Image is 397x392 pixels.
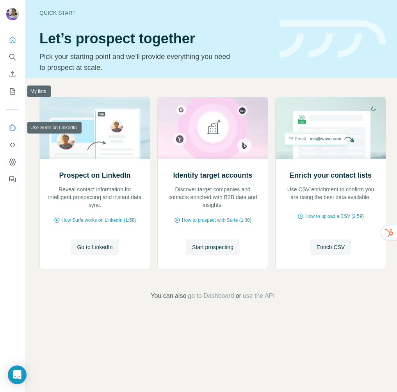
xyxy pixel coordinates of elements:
[6,67,19,81] button: Enrich CSV
[275,97,386,159] img: Enrich your contact lists
[236,291,241,301] span: or
[192,243,233,251] span: Start prospecting
[6,8,19,20] img: Avatar
[39,9,270,17] div: Quick start
[6,172,19,186] button: Feedback
[6,138,19,152] button: Use Surfe API
[290,170,372,181] h2: Enrich your contact lists
[59,170,130,181] h2: Prospect on LinkedIn
[151,291,186,301] span: You can also
[310,239,351,255] button: Enrich CSV
[186,239,240,255] button: Start prospecting
[6,33,19,47] button: Quick start
[39,51,235,73] p: Pick your starting point and we’ll provide everything you need to prospect at scale.
[305,213,363,220] span: How to upload a CSV (2:59)
[6,155,19,169] button: Dashboard
[188,291,234,301] button: go to Dashboard
[6,50,19,64] button: Search
[243,291,275,301] button: use the API
[182,217,251,224] span: How to prospect with Surfe (1:30)
[39,31,270,46] h1: Let’s prospect together
[48,185,142,209] p: Reveal contact information for intelligent prospecting and instant data sync.
[173,170,252,181] h2: Identify target accounts
[71,239,119,255] button: Go to LinkedIn
[317,243,345,251] span: Enrich CSV
[166,185,260,209] p: Discover target companies and contacts enriched with B2B data and insights.
[8,365,27,384] div: Open Intercom Messenger
[6,84,19,98] button: My lists
[280,20,386,58] img: banner
[157,97,268,159] img: Identify target accounts
[6,121,19,135] button: Use Surfe on LinkedIn
[283,185,378,201] p: Use CSV enrichment to confirm you are using the best data available.
[77,243,112,251] span: Go to LinkedIn
[39,97,150,159] img: Prospect on LinkedIn
[62,217,136,224] span: How Surfe works on LinkedIn (1:58)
